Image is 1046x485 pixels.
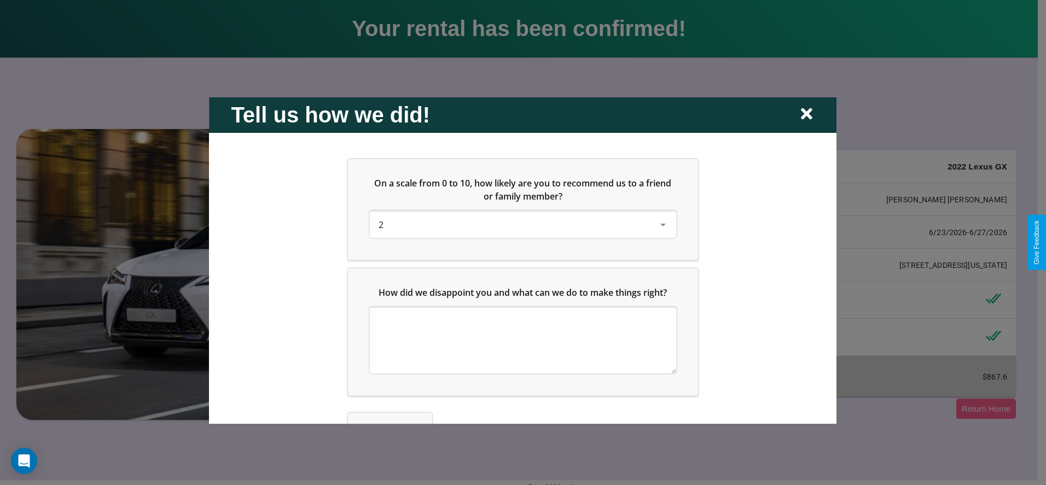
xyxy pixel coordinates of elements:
h5: On a scale from 0 to 10, how likely are you to recommend us to a friend or family member? [370,176,676,202]
div: On a scale from 0 to 10, how likely are you to recommend us to a friend or family member? [370,211,676,237]
div: Open Intercom Messenger [11,448,37,474]
h2: Tell us how we did! [231,102,430,127]
div: On a scale from 0 to 10, how likely are you to recommend us to a friend or family member? [348,159,698,259]
span: On a scale from 0 to 10, how likely are you to recommend us to a friend or family member? [375,177,674,202]
span: 2 [379,218,383,230]
span: How did we disappoint you and what can we do to make things right? [379,286,667,298]
div: Give Feedback [1033,220,1041,265]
